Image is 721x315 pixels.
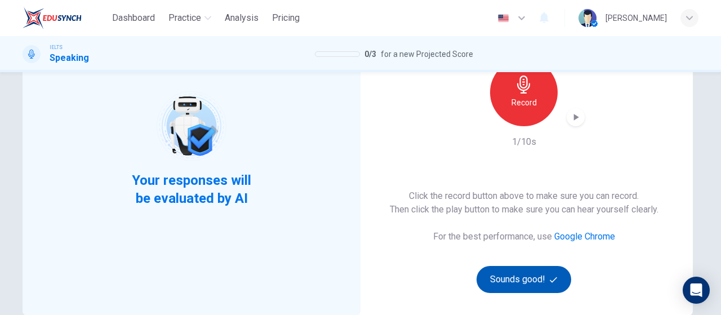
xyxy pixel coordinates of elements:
span: for a new Projected Score [381,47,473,61]
div: [PERSON_NAME] [606,11,667,25]
button: Pricing [268,8,304,28]
a: Google Chrome [554,231,615,242]
button: Dashboard [108,8,159,28]
img: robot icon [155,90,227,162]
h6: For the best performance, use [433,230,615,243]
button: Sounds good! [477,266,571,293]
h1: Speaking [50,51,89,65]
button: Analysis [220,8,263,28]
h6: Click the record button above to make sure you can record. Then click the play button to make sur... [390,189,658,216]
button: Record [490,59,558,126]
span: Dashboard [112,11,155,25]
span: Analysis [225,11,259,25]
h6: Record [511,96,537,109]
a: EduSynch logo [23,7,108,29]
img: en [496,14,510,23]
span: Practice [168,11,201,25]
span: 0 / 3 [364,47,376,61]
span: Pricing [272,11,300,25]
button: Practice [164,8,216,28]
span: IELTS [50,43,63,51]
div: Open Intercom Messenger [683,277,710,304]
span: Your responses will be evaluated by AI [123,171,260,207]
img: Profile picture [578,9,597,27]
h6: 1/10s [512,135,536,149]
img: EduSynch logo [23,7,82,29]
